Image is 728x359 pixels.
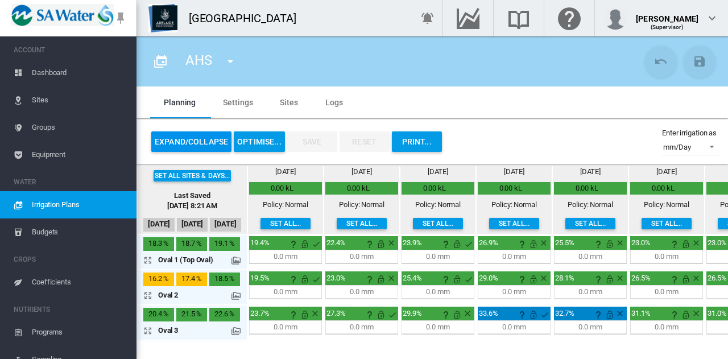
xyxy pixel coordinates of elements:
[167,201,218,211] div: [DATE] 8:21 AM
[656,167,677,177] div: [DATE]
[250,308,275,319] div: Initial planned application 0.0 mm
[143,218,175,232] div: [DATE]
[604,7,627,30] img: profile.jpg
[555,308,580,319] div: Initial planned application 0.0 mm
[413,218,463,229] button: Set all...
[655,322,678,332] div: 0.0 mm
[274,322,297,332] div: 0.0 mm
[143,324,157,337] md-icon: icon-arrow-expand
[209,237,240,251] div: Sun, Sep 28, 2025
[603,273,617,286] md-icon: This irrigation is unlocked and so can be amended by the optimiser. Click here to lock it
[679,273,693,286] md-icon: This irrigation is unlocked and so can be amended by the optimiser. Click here to lock it
[363,308,377,321] md-icon: icon-help
[363,273,377,286] md-icon: icon-help
[274,287,297,297] div: 0.0 mm
[287,131,337,152] button: Save
[374,308,388,321] md-icon: This irrigation is unlocked and so can be amended by the optimiser. Click here to lock it
[651,24,684,30] span: (Supervisor)
[668,237,681,251] md-icon: icon-help
[219,50,242,73] button: icon-menu-down
[210,218,241,232] div: [DATE]
[668,237,679,249] button: Date: Oct 4 SMB Target: 18 ~ 32 % Volume: 0.00 kL 100% = 11.3 mm Irrigation Area: 1.669 Ha
[603,237,617,251] md-icon: This irrigation is unlocked and so can be amended by the optimiser. Click here to lock it
[578,251,602,262] div: 0.0 mm
[143,273,174,286] div: Fri, Sep 26, 2025
[32,319,127,346] span: Programs
[644,200,689,210] div: Policy: Normal
[363,237,374,249] button: Date: Sep 30 SMB Target: 18 ~ 32 % Volume: 0.00 kL 100% = 11.3 mm Irrigation Area: 1.669 Ha
[309,273,323,286] md-icon: This is normally a water-on day for this site
[309,237,323,251] md-icon: This is normally a water-on day for this site
[668,308,681,321] md-icon: icon-help
[591,308,603,319] button: Date: Oct 3 SMB Target: 18 ~ 32 % Volume: 0.00 kL 100% = 9.8 mm Irrigation Area: 2.203 Ha
[489,218,539,229] button: Set all...
[350,322,373,332] div: 0.0 mm
[11,4,114,26] img: SA_Water_LOGO.png
[177,218,208,232] div: [DATE]
[631,308,656,319] div: Initial planned application 0.0 mm
[527,237,540,251] md-icon: This irrigation is unlocked and so can be amended by the optimiser. Click here to lock it
[439,237,450,249] button: Date: Oct 1 SMB Target: 18 ~ 32 % Volume: 0.00 kL 100% = 11.3 mm Irrigation Area: 1.669 Ha
[287,237,298,249] button: Date: Sep 29 SMB Target: 18 ~ 32 % Volume: 0.00 kL 100% = 11.3 mm Irrigation Area: 1.669 Ha
[450,273,464,286] md-icon: This irrigation is unlocked and so can be amended by the optimiser. Click here to lock it
[439,237,453,251] md-icon: icon-help
[234,131,285,152] button: OPTIMISE...
[150,86,209,118] md-tab-item: Planning
[337,218,387,229] button: Set all...
[287,308,300,321] md-icon: icon-help
[463,309,472,318] md-icon: This is normally a water-off day for this site
[515,237,529,251] md-icon: icon-help
[479,183,543,193] div: 0.00 kL
[615,274,624,283] md-icon: This is normally a water-off day for this site
[298,308,312,321] md-icon: This irrigation is unlocked and so can be amended by the optimiser. Click here to lock it
[662,129,717,137] md-label: Enter irrigation as
[692,274,701,283] md-icon: This is normally a water-off day for this site
[578,322,602,332] div: 0.0 mm
[502,251,526,262] div: 0.0 mm
[158,255,226,265] div: Oval 1 (Top Oval) (Priority 1)
[439,273,453,286] md-icon: icon-help
[668,273,681,286] md-icon: icon-help
[143,288,157,302] md-icon: icon-arrow-expand
[591,273,605,286] md-icon: icon-help
[174,191,210,201] div: Last Saved
[158,325,226,336] div: Oval 3 (Priority 2)
[363,273,374,284] button: Date: Sep 30 SMB Target: 18 ~ 32 % Volume: 0.00 kL 100% = 12.5 mm Irrigation Area: 1.255 Ha
[287,237,300,251] md-icon: icon-help
[143,253,157,267] md-icon: icon-arrow-expand
[692,238,701,247] md-icon: This is normally a water-off day for this site
[426,287,449,297] div: 0.0 mm
[663,143,690,151] div: mm/Day
[416,7,439,30] button: icon-bell-ring
[32,218,127,246] span: Budgets
[151,131,231,152] button: Expand/Collapse
[14,250,127,269] span: CROPS
[462,237,475,251] md-icon: This is normally a water-on day for this site
[515,308,527,319] button: Date: Oct 2 SMB Target: 18 ~ 32 % Volume: 0.00 kL 100% = 9.8 mm Irrigation Area: 2.203 Ha
[143,237,174,251] div: Fri, Sep 26, 2025
[631,183,695,193] div: 0.00 kL
[32,86,127,114] span: Sites
[568,200,613,210] div: Policy: Normal
[515,273,527,284] button: Date: Oct 2 SMB Target: 18 ~ 32 % Volume: 0.00 kL 100% = 12.5 mm Irrigation Area: 1.255 Ha
[387,274,396,283] md-icon: This is normally a water-off day for this site
[645,46,677,77] button: Cancel Changes
[515,273,529,286] md-icon: icon-help
[274,251,297,262] div: 0.0 mm
[363,237,377,251] md-icon: icon-help
[350,251,373,262] div: 0.0 mm
[479,308,504,319] div: Initial planned application 0.0 mm
[374,273,388,286] md-icon: This irrigation is unlocked and so can be amended by the optimiser. Click here to lock it
[615,309,624,318] md-icon: This is normally a water-off day for this site
[591,273,603,284] button: Date: Oct 3 SMB Target: 18 ~ 32 % Volume: 0.00 kL 100% = 12.5 mm Irrigation Area: 1.255 Ha
[515,308,529,321] md-icon: icon-help
[505,11,532,25] md-icon: Search the knowledge base
[298,273,312,286] md-icon: This irrigation is unlocked and so can be amended by the optimiser. Click here to lock it
[565,218,615,229] button: Set all...
[176,273,207,286] div: Sat, Sep 27, 2025
[374,237,388,251] md-icon: This irrigation is unlocked and so can be amended by the optimiser. Click here to lock it
[428,167,448,177] div: [DATE]
[403,273,428,283] div: Initial planned application 0.0 mm
[578,287,602,297] div: 0.0 mm
[615,238,624,247] md-icon: This is normally a water-off day for this site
